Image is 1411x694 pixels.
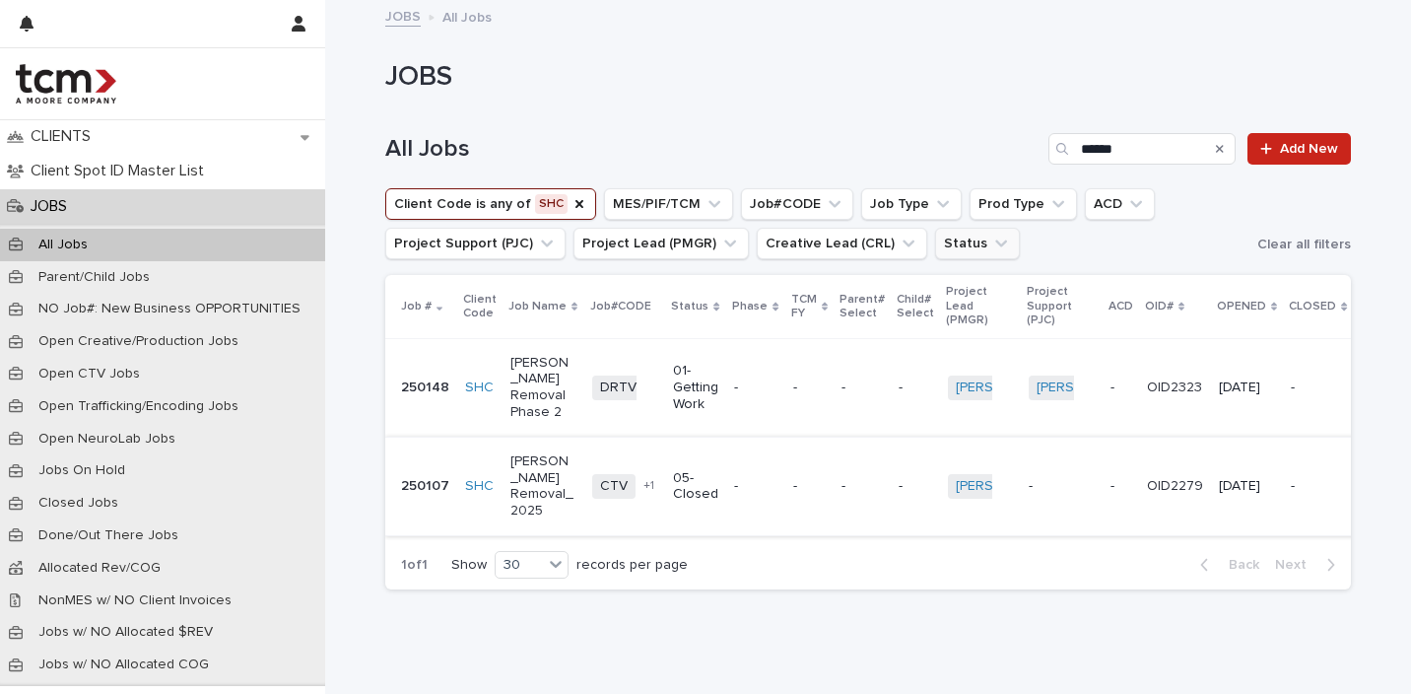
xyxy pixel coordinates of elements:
button: Creative Lead (CRL) [757,228,927,259]
p: Open Creative/Production Jobs [23,333,254,350]
button: Project Support (PJC) [385,228,566,259]
p: 250148 [401,380,449,396]
span: Clear all filters [1257,238,1351,251]
p: NonMES w/ NO Client Invoices [23,592,247,609]
p: Show [451,557,487,574]
p: 01-Getting Work [673,363,718,412]
tr: 250107SHC [PERSON_NAME] Removal_2025CTV+105-Closed----[PERSON_NAME]-TCM --OID2279[DATE]- [385,437,1379,535]
button: Status [935,228,1020,259]
p: Client Spot ID Master List [23,162,220,180]
button: Client Code [385,188,596,220]
p: Closed Jobs [23,495,134,512]
p: 1 of 1 [385,541,443,590]
a: Add New [1247,133,1351,165]
p: CLIENTS [23,127,106,146]
p: OPENED [1217,296,1266,317]
p: - [1029,478,1095,495]
p: Job Name [508,296,567,317]
p: [PERSON_NAME] Removal_2025 [510,453,576,520]
div: 30 [496,555,543,576]
p: Client Code [463,289,497,325]
button: ACD [1085,188,1155,220]
p: JOBS [23,197,83,216]
p: Status [671,296,708,317]
p: Jobs On Hold [23,462,141,479]
p: Parent# Select [840,289,885,325]
p: Open NeuroLab Jobs [23,431,191,448]
p: Jobs w/ NO Allocated COG [23,657,225,673]
p: All Jobs [23,237,103,253]
p: - [1291,380,1347,396]
a: [PERSON_NAME]-TCM [1037,380,1177,396]
p: [PERSON_NAME] Removal Phase 2 [510,355,576,421]
p: [DATE] [1219,380,1275,396]
p: All Jobs [442,5,492,27]
span: CTV [592,474,636,499]
p: - [1110,380,1131,396]
p: records per page [576,557,688,574]
p: - [1110,478,1131,495]
button: Next [1267,556,1351,574]
button: Job Type [861,188,962,220]
span: Back [1217,558,1259,572]
span: + 1 [643,480,654,492]
p: 05-Closed [673,470,718,504]
button: Job#CODE [741,188,853,220]
p: Phase [732,296,768,317]
a: JOBS [385,4,421,27]
p: OID# [1145,296,1174,317]
p: Child# Select [897,289,934,325]
p: Project Lead (PMGR) [946,281,1016,331]
button: MES/PIF/TCM [604,188,733,220]
a: [PERSON_NAME]-TCM [956,380,1097,396]
p: - [793,478,826,495]
a: SHC [465,478,494,495]
p: Job#CODE [590,296,651,317]
p: OID2279 [1147,478,1203,495]
h1: JOBS [385,61,1351,95]
img: 4hMmSqQkux38exxPVZHQ [16,64,116,104]
p: Parent/Child Jobs [23,269,166,286]
p: - [899,478,932,495]
span: DRTV [592,376,644,400]
p: Open CTV Jobs [23,366,156,382]
p: - [793,380,826,396]
p: ACD [1109,296,1133,317]
p: - [841,380,883,396]
p: CLOSED [1289,296,1336,317]
span: Next [1275,558,1318,572]
p: - [841,478,883,495]
p: Open Trafficking/Encoding Jobs [23,398,254,415]
p: Allocated Rev/COG [23,560,176,577]
p: - [734,478,776,495]
p: Project Support (PJC) [1027,281,1097,331]
tr: 250148SHC [PERSON_NAME] Removal Phase 2DRTV01-Getting Work----[PERSON_NAME]-TCM [PERSON_NAME]-TCM... [385,338,1379,437]
p: - [899,380,932,396]
p: - [1291,478,1347,495]
p: Jobs w/ NO Allocated $REV [23,624,229,641]
p: NO Job#: New Business OPPORTUNITIES [23,301,316,317]
p: - [734,380,776,396]
input: Search [1048,133,1236,165]
p: TCM FY [791,289,817,325]
p: Done/Out There Jobs [23,527,194,544]
p: 250107 [401,478,449,495]
p: Job # [401,296,432,317]
span: Add New [1280,142,1338,156]
p: OID2323 [1147,380,1203,396]
button: Clear all filters [1249,230,1351,259]
h1: All Jobs [385,135,1041,164]
button: Back [1184,556,1267,574]
a: SHC [465,380,494,396]
button: Prod Type [970,188,1077,220]
button: Project Lead (PMGR) [573,228,749,259]
a: [PERSON_NAME]-TCM [956,478,1097,495]
p: [DATE] [1219,478,1275,495]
